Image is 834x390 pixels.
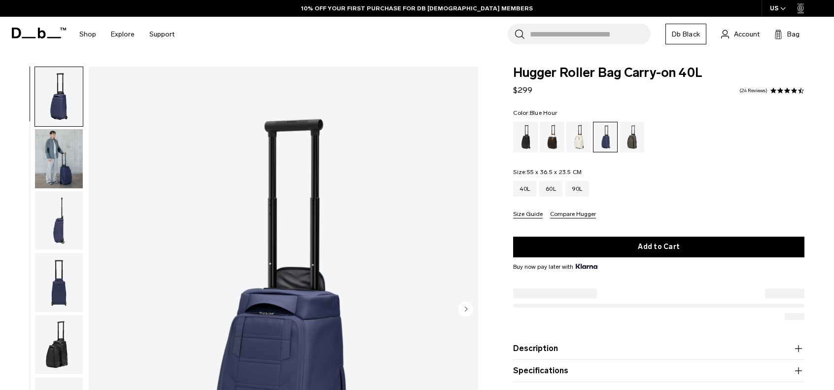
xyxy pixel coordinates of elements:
a: Db Black [665,24,706,44]
button: Hugger Roller Bag Carry-on 40L Blue Hour [35,67,83,127]
a: Support [149,17,174,52]
img: Hugger Roller Bag Carry-on 40L Blue Hour [35,67,83,126]
a: 90L [565,181,589,197]
button: Description [513,343,804,355]
img: Hugger Roller Bag Carry-on 40L Blue Hour [35,315,83,374]
a: Oatmilk [566,122,591,152]
a: 40L [513,181,536,197]
a: Black Out [513,122,538,152]
a: 24 reviews [739,88,767,93]
button: Hugger Roller Bag Carry-on 40L Blue Hour [35,252,83,313]
a: Explore [111,17,135,52]
a: Forest Green [620,122,644,152]
button: Specifications [513,365,804,377]
a: Shop [79,17,96,52]
img: Hugger Roller Bag Carry-on 40L Blue Hour [35,129,83,188]
button: Size Guide [513,211,543,218]
img: {"height" => 20, "alt" => "Klarna"} [576,264,597,269]
button: Hugger Roller Bag Carry-on 40L Blue Hour [35,191,83,251]
button: Bag [774,28,799,40]
span: Hugger Roller Bag Carry-on 40L [513,67,804,79]
img: Hugger Roller Bag Carry-on 40L Blue Hour [35,253,83,312]
img: Hugger Roller Bag Carry-on 40L Blue Hour [35,191,83,250]
button: Hugger Roller Bag Carry-on 40L Blue Hour [35,129,83,189]
button: Next slide [458,301,473,318]
span: $299 [513,85,532,95]
span: 55 x 36.5 x 23.5 CM [527,169,582,176]
a: 10% OFF YOUR FIRST PURCHASE FOR DB [DEMOGRAPHIC_DATA] MEMBERS [301,4,533,13]
a: Account [721,28,760,40]
button: Compare Hugger [550,211,596,218]
span: Account [734,29,760,39]
span: Bag [787,29,799,39]
legend: Size: [513,169,582,175]
span: Blue Hour [530,109,557,116]
legend: Color: [513,110,557,116]
span: Buy now pay later with [513,262,597,271]
a: 60L [539,181,562,197]
a: Cappuccino [540,122,564,152]
nav: Main Navigation [72,17,182,52]
button: Hugger Roller Bag Carry-on 40L Blue Hour [35,315,83,375]
a: Blue Hour [593,122,618,152]
button: Add to Cart [513,237,804,257]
